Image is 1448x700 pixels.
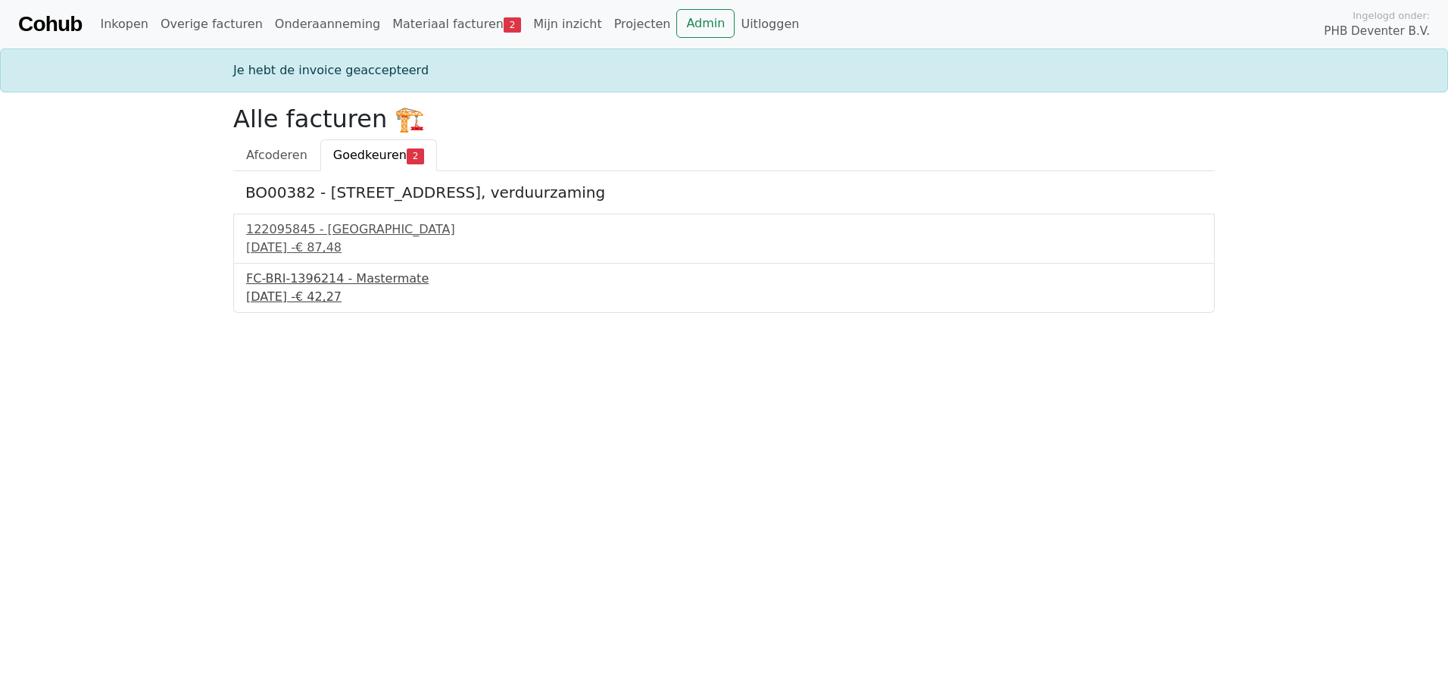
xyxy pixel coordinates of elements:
a: Cohub [18,6,82,42]
div: [DATE] - [246,288,1202,306]
span: Afcoderen [246,148,307,162]
span: Ingelogd onder: [1353,8,1430,23]
a: Overige facturen [154,9,269,39]
a: Afcoderen [233,139,320,171]
div: 122095845 - [GEOGRAPHIC_DATA] [246,220,1202,239]
span: Goedkeuren [333,148,407,162]
a: Admin [676,9,735,38]
a: Inkopen [94,9,154,39]
div: Je hebt de invoice geaccepteerd [224,61,1224,80]
a: Uitloggen [735,9,805,39]
a: Projecten [608,9,677,39]
h2: Alle facturen 🏗️ [233,105,1215,133]
div: [DATE] - [246,239,1202,257]
a: Goedkeuren2 [320,139,437,171]
a: Onderaanneming [269,9,386,39]
span: PHB Deventer B.V. [1324,23,1430,40]
span: 2 [407,148,424,164]
a: 122095845 - [GEOGRAPHIC_DATA][DATE] -€ 87,48 [246,220,1202,257]
div: FC-BRI-1396214 - Mastermate [246,270,1202,288]
span: 2 [504,17,521,33]
span: € 42,27 [295,289,342,304]
a: FC-BRI-1396214 - Mastermate[DATE] -€ 42,27 [246,270,1202,306]
h5: BO00382 - [STREET_ADDRESS], verduurzaming [245,183,1203,202]
a: Materiaal facturen2 [386,9,527,39]
span: € 87,48 [295,240,342,255]
a: Mijn inzicht [527,9,608,39]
